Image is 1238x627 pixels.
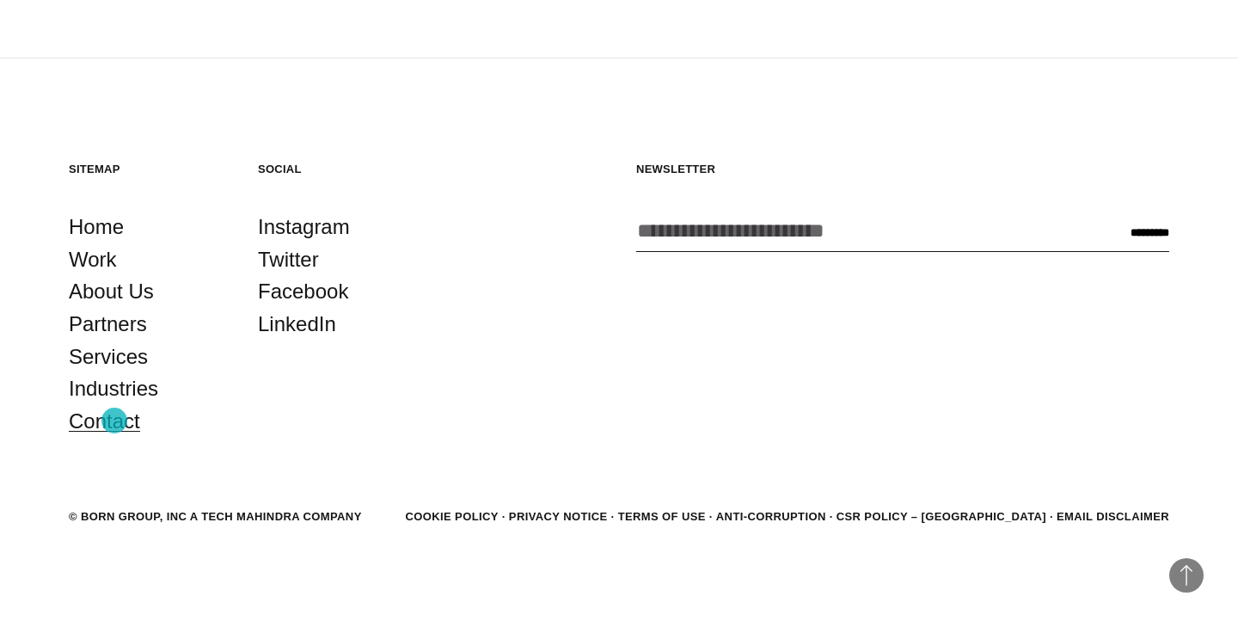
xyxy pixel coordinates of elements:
a: Work [69,243,117,276]
h5: Newsletter [636,162,1169,176]
a: About Us [69,275,154,308]
a: Partners [69,308,147,341]
a: Privacy Notice [509,510,608,523]
a: Email Disclaimer [1057,510,1169,523]
a: Terms of Use [618,510,706,523]
a: Facebook [258,275,348,308]
div: © BORN GROUP, INC A Tech Mahindra Company [69,508,362,526]
a: Services [69,341,148,373]
a: Cookie Policy [405,510,498,523]
h5: Sitemap [69,162,224,176]
button: Back to Top [1169,558,1204,593]
a: LinkedIn [258,308,336,341]
a: CSR POLICY – [GEOGRAPHIC_DATA] [837,510,1046,523]
a: Home [69,211,124,243]
h5: Social [258,162,413,176]
a: Industries [69,372,158,405]
a: Anti-Corruption [716,510,826,523]
a: Twitter [258,243,319,276]
a: Contact [69,405,140,438]
a: Instagram [258,211,350,243]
